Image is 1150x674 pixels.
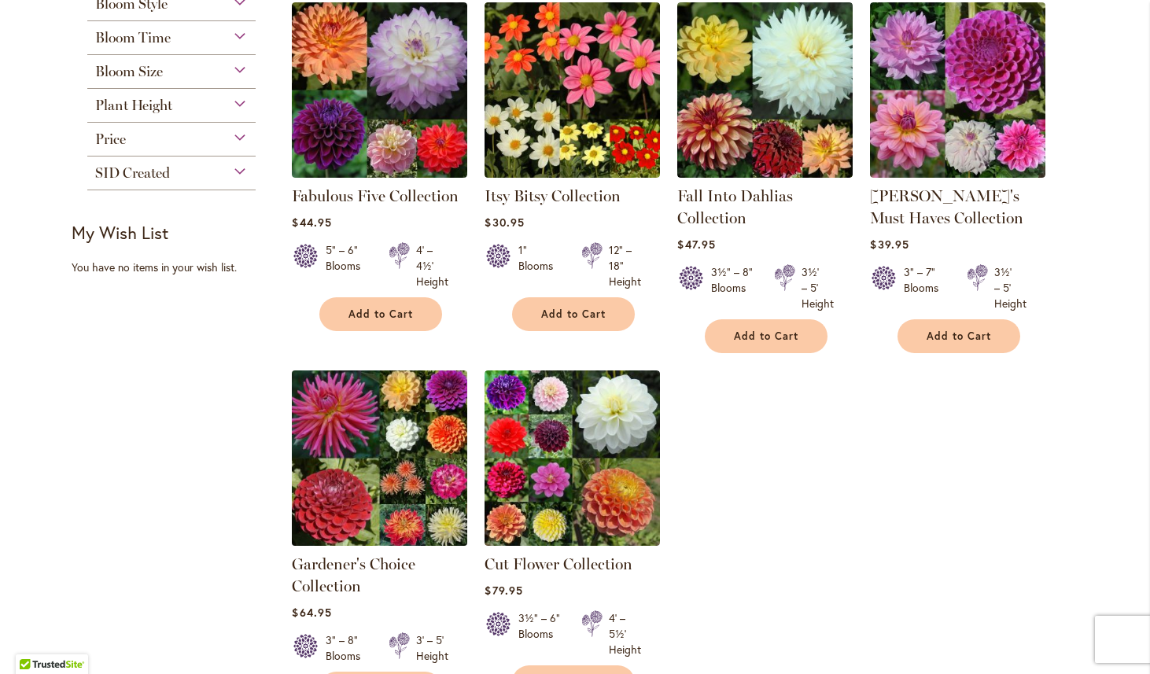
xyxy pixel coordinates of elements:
a: Fabulous Five Collection [292,166,467,181]
a: Fall Into Dahlias Collection [677,186,793,227]
span: $39.95 [870,237,909,252]
button: Add to Cart [512,297,635,331]
img: Fabulous Five Collection [292,2,467,178]
button: Add to Cart [898,319,1020,353]
div: 3½" – 6" Blooms [518,610,562,657]
img: Heather's Must Haves Collection [870,2,1045,178]
div: 3" – 7" Blooms [904,264,948,311]
span: Bloom Size [95,63,163,80]
span: Add to Cart [927,330,991,343]
div: 3" – 8" Blooms [326,632,370,664]
div: 3½" – 8" Blooms [711,264,755,311]
div: 1" Blooms [518,242,562,289]
button: Add to Cart [319,297,442,331]
img: Fall Into Dahlias Collection [677,2,853,178]
img: CUT FLOWER COLLECTION [485,370,660,546]
span: $64.95 [292,605,331,620]
a: Itsy Bitsy Collection [485,166,660,181]
a: CUT FLOWER COLLECTION [485,534,660,549]
span: $79.95 [485,583,522,598]
iframe: Launch Accessibility Center [12,618,56,662]
strong: My Wish List [72,221,168,244]
a: Gardener's Choice Collection [292,534,467,549]
span: Add to Cart [734,330,798,343]
span: SID Created [95,164,170,182]
span: Plant Height [95,97,172,114]
span: Bloom Time [95,29,171,46]
a: Cut Flower Collection [485,554,632,573]
img: Itsy Bitsy Collection [485,2,660,178]
a: Itsy Bitsy Collection [485,186,621,205]
a: Heather's Must Haves Collection [870,166,1045,181]
button: Add to Cart [705,319,827,353]
div: 3' – 5' Height [416,632,448,664]
a: Fall Into Dahlias Collection [677,166,853,181]
span: Price [95,131,126,148]
img: Gardener's Choice Collection [288,366,472,550]
a: Gardener's Choice Collection [292,554,415,595]
span: Add to Cart [348,308,413,321]
span: $47.95 [677,237,715,252]
div: 4' – 5½' Height [609,610,641,657]
a: [PERSON_NAME]'s Must Haves Collection [870,186,1023,227]
div: 3½' – 5' Height [802,264,834,311]
span: Add to Cart [541,308,606,321]
div: You have no items in your wish list. [72,260,282,275]
a: Fabulous Five Collection [292,186,459,205]
div: 5" – 6" Blooms [326,242,370,289]
span: $44.95 [292,215,331,230]
div: 4' – 4½' Height [416,242,448,289]
div: 12" – 18" Height [609,242,641,289]
div: 3½' – 5' Height [994,264,1027,311]
span: $30.95 [485,215,524,230]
